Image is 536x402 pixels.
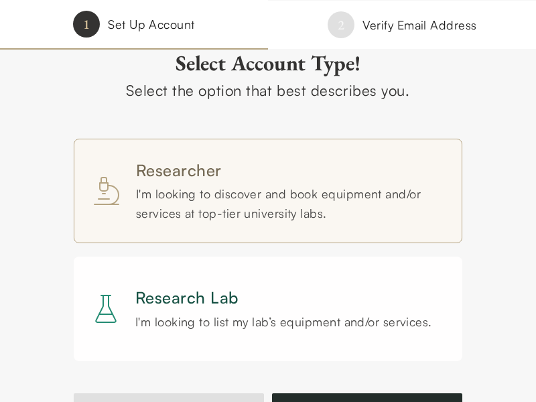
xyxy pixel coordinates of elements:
div: Verify Email Address [362,15,477,35]
div: Set Up Account [108,15,194,34]
h2: Select Account Type! [74,50,462,76]
h6: 1 [83,15,90,33]
div: I'm looking to list my lab’s equipment and/or services. [135,312,432,332]
h6: 2 [338,15,344,34]
div: I'm looking to discover and book equipment and/or services at top-tier university labs. [136,184,446,223]
div: Select the option that best describes you. [74,79,462,101]
h4: Researcher [136,159,446,182]
h4: Research Lab [135,287,432,310]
